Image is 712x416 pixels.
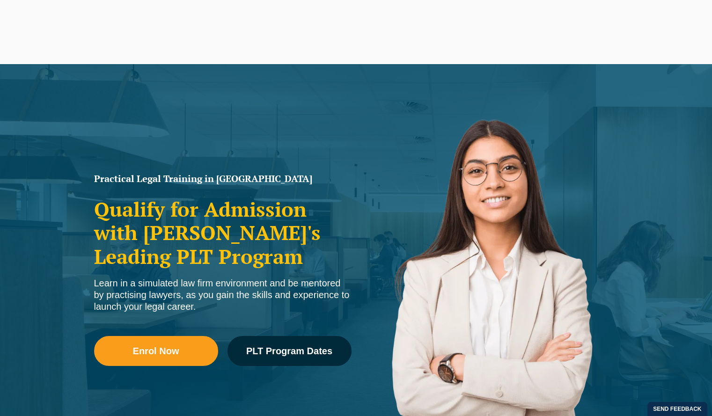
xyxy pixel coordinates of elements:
[228,336,352,366] a: PLT Program Dates
[133,346,179,356] span: Enrol Now
[94,174,352,183] h1: Practical Legal Training in [GEOGRAPHIC_DATA]
[94,336,218,366] a: Enrol Now
[94,277,352,313] div: Learn in a simulated law firm environment and be mentored by practising lawyers, as you gain the ...
[94,197,352,268] h2: Qualify for Admission with [PERSON_NAME]'s Leading PLT Program
[246,346,332,356] span: PLT Program Dates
